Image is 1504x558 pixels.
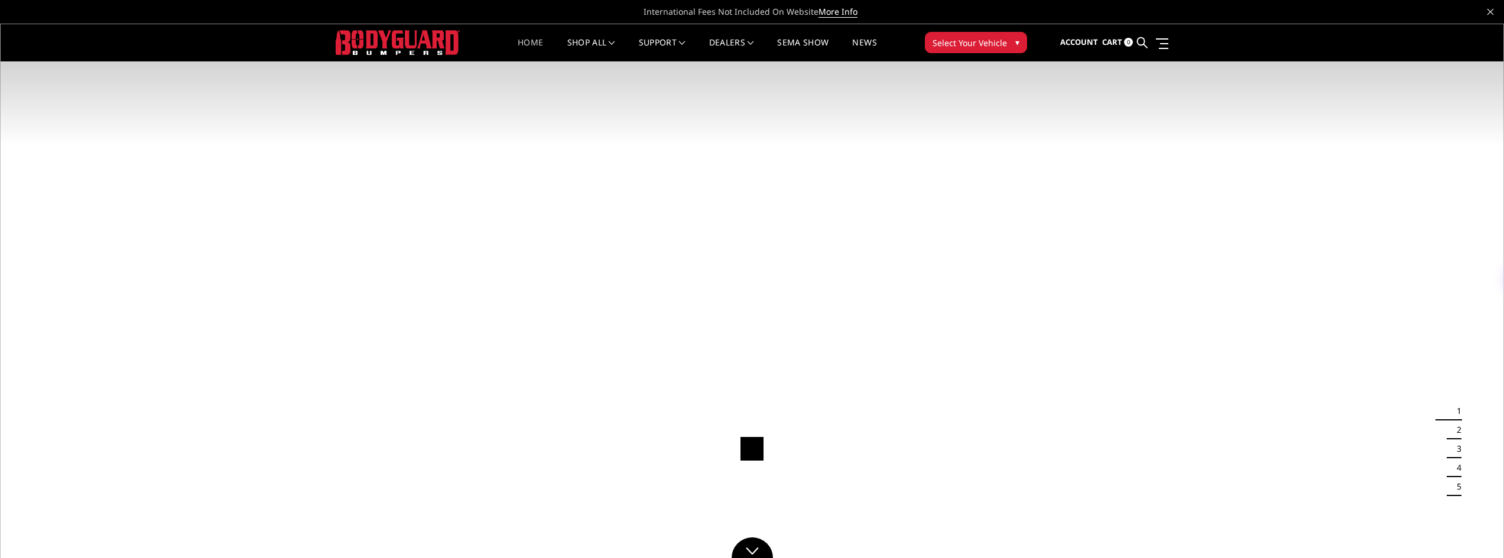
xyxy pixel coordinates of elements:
a: More Info [818,6,857,18]
img: BODYGUARD BUMPERS [336,30,460,54]
a: shop all [567,38,615,61]
span: 0 [1124,38,1133,47]
button: 4 of 5 [1450,458,1461,477]
button: 3 of 5 [1450,439,1461,458]
button: 1 of 5 [1450,402,1461,420]
span: Cart [1102,37,1122,47]
button: Select Your Vehicle [925,32,1027,53]
a: Account [1060,27,1098,58]
a: Cart 0 [1102,27,1133,58]
span: ▾ [1015,36,1019,48]
a: Dealers [709,38,754,61]
button: 5 of 5 [1450,477,1461,496]
button: 2 of 5 [1450,420,1461,439]
a: News [852,38,876,61]
a: Home [518,38,543,61]
span: Select Your Vehicle [933,37,1007,49]
a: Click to Down [732,537,773,558]
span: Account [1060,37,1098,47]
a: SEMA Show [777,38,829,61]
a: Support [639,38,686,61]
